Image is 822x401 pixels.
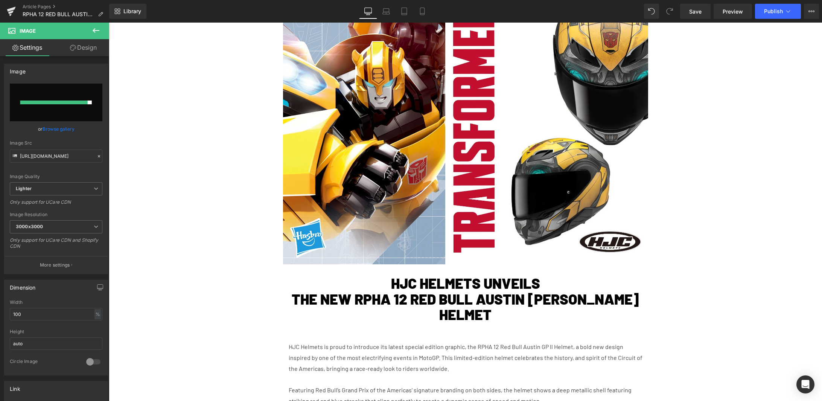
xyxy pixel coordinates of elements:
div: or [10,125,102,133]
div: Open Intercom Messenger [796,375,814,393]
a: Tablet [395,4,413,19]
p: Featuring Red Bull’s Grand Prix of the Americas' signature branding on both sides, the helmet sho... [180,362,534,384]
span: Save [689,8,702,15]
button: Redo [662,4,677,19]
p: HJC Helmets is proud to introduce its latest special edition graphic, the RPHA 12 Red Bull Austin... [180,319,534,351]
div: Image Quality [10,174,102,179]
button: More [804,4,819,19]
a: Design [56,39,111,56]
span: RPHA 12 RED BULL AUSTIN [PERSON_NAME] [23,11,95,17]
h1: THE NEW RPHA 12 RED BULL AUSTIN [PERSON_NAME] HELMET [180,269,534,300]
p: More settings [40,262,70,268]
a: Article Pages [23,4,109,10]
input: auto [10,337,102,350]
button: Publish [755,4,801,19]
div: Image Resolution [10,212,102,217]
div: Height [10,329,102,334]
input: Link [10,149,102,163]
div: Image [10,64,26,75]
div: Link [10,381,20,392]
a: Laptop [377,4,395,19]
div: Only support for UCare CDN [10,199,102,210]
span: Image [20,28,36,34]
div: Only support for UCare CDN and Shopify CDN [10,237,102,254]
a: Mobile [413,4,431,19]
input: auto [10,308,102,320]
div: Circle Image [10,358,79,366]
div: Image Src [10,140,102,146]
div: Width [10,300,102,305]
b: 3000x3000 [16,224,43,229]
a: New Library [109,4,146,19]
a: Desktop [359,4,377,19]
span: Publish [764,8,783,14]
h1: HJC HELMETS UNVEILS [180,253,534,269]
a: Browse gallery [43,122,75,136]
span: Library [123,8,141,15]
div: % [94,309,101,319]
b: Lighter [16,186,32,191]
button: More settings [5,256,108,274]
span: Preview [723,8,743,15]
a: Preview [714,4,752,19]
button: Undo [644,4,659,19]
div: Dimension [10,280,36,291]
